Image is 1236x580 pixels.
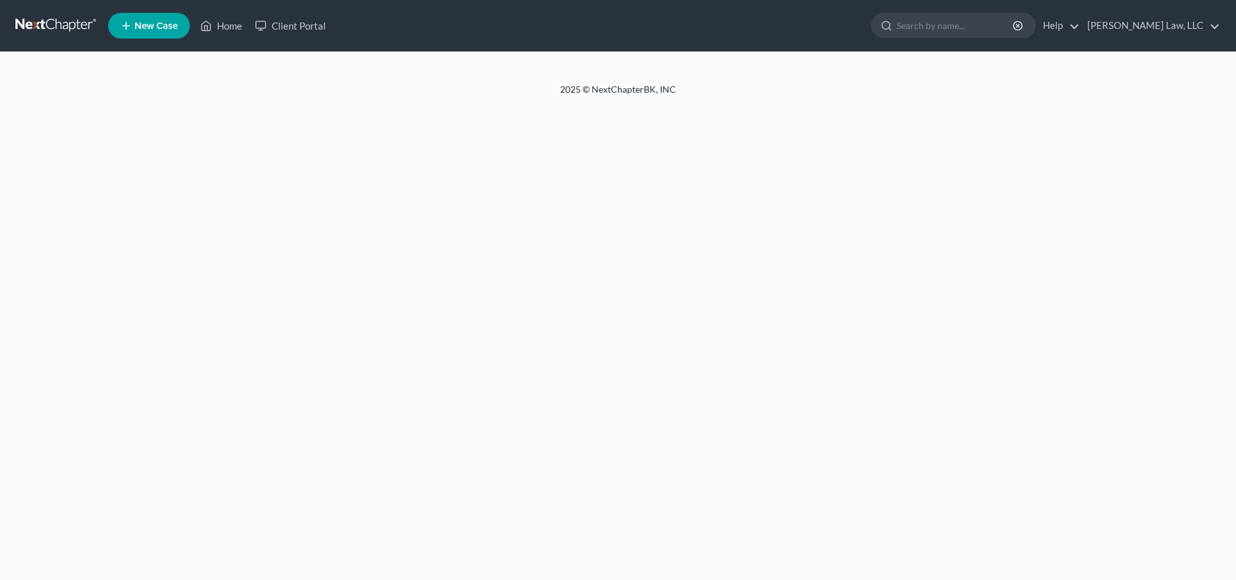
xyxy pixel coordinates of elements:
[135,21,178,31] span: New Case
[1081,14,1220,37] a: [PERSON_NAME] Law, LLC
[251,83,985,106] div: 2025 © NextChapterBK, INC
[194,14,248,37] a: Home
[897,14,1015,37] input: Search by name...
[1036,14,1080,37] a: Help
[248,14,332,37] a: Client Portal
